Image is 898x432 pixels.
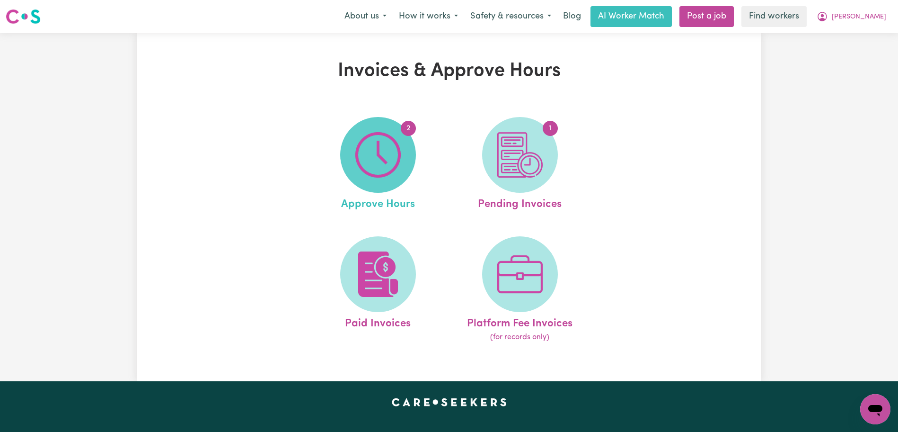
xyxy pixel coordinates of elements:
[452,236,588,343] a: Platform Fee Invoices(for records only)
[679,6,734,27] a: Post a job
[467,312,572,332] span: Platform Fee Invoices
[338,7,393,27] button: About us
[393,7,464,27] button: How it works
[860,394,890,424] iframe: Button to launch messaging window
[247,60,651,82] h1: Invoices & Approve Hours
[452,117,588,213] a: Pending Invoices
[832,12,886,22] span: [PERSON_NAME]
[464,7,557,27] button: Safety & resources
[741,6,807,27] a: Find workers
[490,332,549,343] span: (for records only)
[310,117,446,213] a: Approve Hours
[392,398,507,406] a: Careseekers home page
[6,8,41,25] img: Careseekers logo
[590,6,672,27] a: AI Worker Match
[557,6,587,27] a: Blog
[310,236,446,343] a: Paid Invoices
[478,193,562,213] span: Pending Invoices
[6,6,41,27] a: Careseekers logo
[401,121,416,136] span: 2
[345,312,411,332] span: Paid Invoices
[810,7,892,27] button: My Account
[341,193,415,213] span: Approve Hours
[543,121,558,136] span: 1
